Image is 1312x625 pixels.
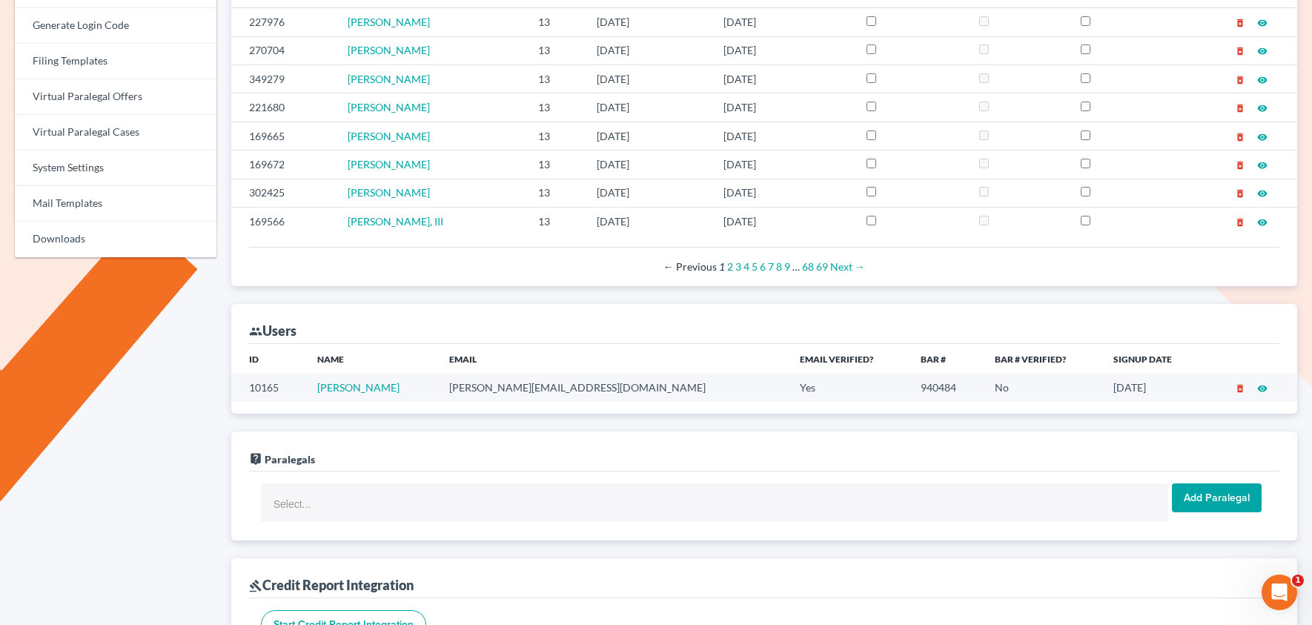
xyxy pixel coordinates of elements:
[788,374,910,401] td: Yes
[231,208,336,236] td: 169566
[526,93,584,122] td: 13
[348,73,430,85] a: [PERSON_NAME]
[1235,381,1245,394] a: delete_forever
[719,260,725,273] em: Page 1
[712,151,854,179] td: [DATE]
[1257,101,1268,113] a: visibility
[1257,46,1268,56] i: visibility
[526,208,584,236] td: 13
[249,579,262,592] i: gavel
[1235,44,1245,56] a: delete_forever
[585,8,712,36] td: [DATE]
[909,374,983,401] td: 940484
[712,208,854,236] td: [DATE]
[743,260,749,273] a: Page 4
[437,344,787,374] th: Email
[1292,575,1304,586] span: 1
[1172,483,1262,513] input: Add Paralegal
[1257,217,1268,228] i: visibility
[348,186,430,199] a: [PERSON_NAME]
[249,322,296,340] div: Users
[231,151,336,179] td: 169672
[526,179,584,207] td: 13
[752,260,758,273] a: Page 5
[585,93,712,122] td: [DATE]
[1235,101,1245,113] a: delete_forever
[727,260,733,273] a: Page 2
[585,208,712,236] td: [DATE]
[348,215,443,228] a: [PERSON_NAME], III
[585,122,712,150] td: [DATE]
[983,374,1101,401] td: No
[1257,44,1268,56] a: visibility
[249,576,414,594] div: Credit Report Integration
[1235,73,1245,85] a: delete_forever
[305,344,438,374] th: Name
[15,151,216,186] a: System Settings
[1257,103,1268,113] i: visibility
[1235,383,1245,394] i: delete_forever
[231,36,336,65] td: 270704
[1257,18,1268,28] i: visibility
[1235,103,1245,113] i: delete_forever
[712,65,854,93] td: [DATE]
[1235,158,1245,171] a: delete_forever
[231,374,305,401] td: 10165
[526,122,584,150] td: 13
[231,8,336,36] td: 227976
[15,222,216,257] a: Downloads
[526,65,584,93] td: 13
[1257,130,1268,142] a: visibility
[15,186,216,222] a: Mail Templates
[1257,160,1268,171] i: visibility
[1101,344,1205,374] th: Signup Date
[437,374,787,401] td: [PERSON_NAME][EMAIL_ADDRESS][DOMAIN_NAME]
[231,179,336,207] td: 302425
[249,325,262,338] i: group
[788,344,910,374] th: Email Verified?
[1235,46,1245,56] i: delete_forever
[348,158,430,171] a: [PERSON_NAME]
[526,36,584,65] td: 13
[231,122,336,150] td: 169665
[585,179,712,207] td: [DATE]
[830,260,865,273] a: Next page
[1235,217,1245,228] i: delete_forever
[1235,215,1245,228] a: delete_forever
[348,101,430,113] a: [PERSON_NAME]
[802,260,814,273] a: Page 68
[1257,381,1268,394] a: visibility
[1235,130,1245,142] a: delete_forever
[348,130,430,142] span: [PERSON_NAME]
[1235,132,1245,142] i: delete_forever
[1257,75,1268,85] i: visibility
[1235,18,1245,28] i: delete_forever
[1257,73,1268,85] a: visibility
[735,260,741,273] a: Page 3
[1101,374,1205,401] td: [DATE]
[231,65,336,93] td: 349279
[760,260,766,273] a: Page 6
[585,65,712,93] td: [DATE]
[526,151,584,179] td: 13
[15,79,216,115] a: Virtual Paralegal Offers
[712,122,854,150] td: [DATE]
[1257,186,1268,199] a: visibility
[585,36,712,65] td: [DATE]
[348,16,430,28] span: [PERSON_NAME]
[983,344,1101,374] th: Bar # Verified?
[1235,188,1245,199] i: delete_forever
[1235,75,1245,85] i: delete_forever
[712,8,854,36] td: [DATE]
[712,36,854,65] td: [DATE]
[348,44,430,56] span: [PERSON_NAME]
[909,344,983,374] th: Bar #
[231,344,305,374] th: ID
[1235,16,1245,28] a: delete_forever
[15,115,216,151] a: Virtual Paralegal Cases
